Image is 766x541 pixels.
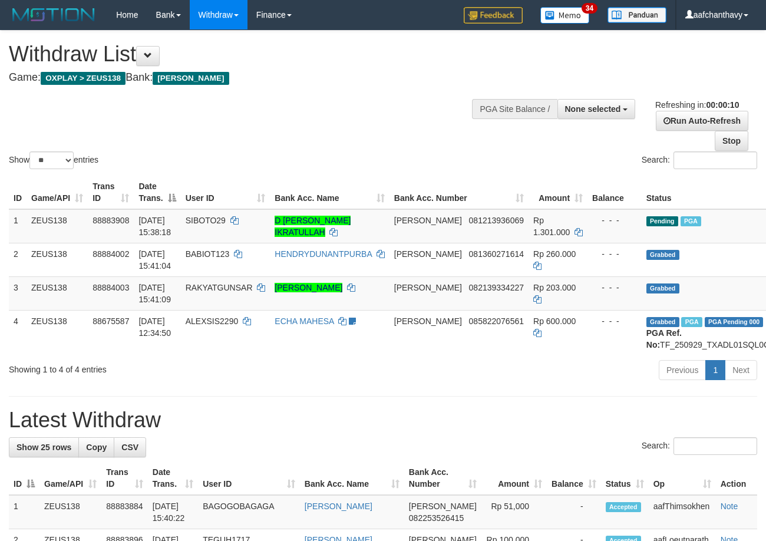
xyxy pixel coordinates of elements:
[86,443,107,452] span: Copy
[533,216,570,237] span: Rp 1.301.000
[394,216,462,225] span: [PERSON_NAME]
[9,42,499,66] h1: Withdraw List
[394,316,462,326] span: [PERSON_NAME]
[592,248,637,260] div: - - -
[275,283,342,292] a: [PERSON_NAME]
[9,310,27,355] td: 4
[469,216,524,225] span: Copy 081213936069 to clipboard
[186,216,226,225] span: SIBOTO29
[540,7,590,24] img: Button%20Memo.svg
[78,437,114,457] a: Copy
[114,437,146,457] a: CSV
[88,176,134,209] th: Trans ID: activate to sort column ascending
[93,216,129,225] span: 88883908
[565,104,621,114] span: None selected
[41,72,126,85] span: OXPLAY > ZEUS138
[642,151,757,169] label: Search:
[646,328,682,349] b: PGA Ref. No:
[198,495,300,529] td: BAGOGOBAGAGA
[533,283,576,292] span: Rp 203.000
[705,317,764,327] span: PGA Pending
[656,111,748,131] a: Run Auto-Refresh
[529,176,587,209] th: Amount: activate to sort column ascending
[9,151,98,169] label: Show entries
[592,282,637,293] div: - - -
[9,176,27,209] th: ID
[9,209,27,243] td: 1
[138,316,171,338] span: [DATE] 12:34:50
[27,176,88,209] th: Game/API: activate to sort column ascending
[27,209,88,243] td: ZEUS138
[469,316,524,326] span: Copy 085822076561 to clipboard
[148,461,198,495] th: Date Trans.: activate to sort column ascending
[655,100,739,110] span: Refreshing in:
[469,283,524,292] span: Copy 082139334227 to clipboard
[705,360,725,380] a: 1
[646,250,679,260] span: Grabbed
[649,495,716,529] td: aafThimsokhen
[681,317,702,327] span: Marked by aafpengsreynich
[464,7,523,24] img: Feedback.jpg
[305,502,372,511] a: [PERSON_NAME]
[547,495,601,529] td: -
[716,461,757,495] th: Action
[557,99,636,119] button: None selected
[582,3,597,14] span: 34
[646,283,679,293] span: Grabbed
[186,283,253,292] span: RAKYATGUNSAR
[270,176,389,209] th: Bank Acc. Name: activate to sort column ascending
[673,151,757,169] input: Search:
[659,360,706,380] a: Previous
[275,249,372,259] a: HENDRYDUNANTPURBA
[153,72,229,85] span: [PERSON_NAME]
[9,72,499,84] h4: Game: Bank:
[138,216,171,237] span: [DATE] 15:38:18
[547,461,601,495] th: Balance: activate to sort column ascending
[9,243,27,276] td: 2
[601,461,649,495] th: Status: activate to sort column ascending
[101,461,147,495] th: Trans ID: activate to sort column ascending
[481,461,547,495] th: Amount: activate to sort column ascending
[300,461,404,495] th: Bank Acc. Name: activate to sort column ascending
[606,502,641,512] span: Accepted
[186,316,239,326] span: ALEXSIS2290
[93,249,129,259] span: 88884002
[592,215,637,226] div: - - -
[39,495,101,529] td: ZEUS138
[9,495,39,529] td: 1
[394,283,462,292] span: [PERSON_NAME]
[9,461,39,495] th: ID: activate to sort column descending
[186,249,230,259] span: BABIOT123
[9,437,79,457] a: Show 25 rows
[16,443,71,452] span: Show 25 rows
[469,249,524,259] span: Copy 081360271614 to clipboard
[39,461,101,495] th: Game/API: activate to sort column ascending
[721,502,738,511] a: Note
[592,315,637,327] div: - - -
[404,461,481,495] th: Bank Acc. Number: activate to sort column ascending
[9,6,98,24] img: MOTION_logo.png
[275,316,334,326] a: ECHA MAHESA
[93,283,129,292] span: 88884003
[121,443,138,452] span: CSV
[681,216,701,226] span: Marked by aafanarl
[148,495,198,529] td: [DATE] 15:40:22
[673,437,757,455] input: Search:
[533,249,576,259] span: Rp 260.000
[607,7,666,23] img: panduan.png
[472,99,557,119] div: PGA Site Balance /
[533,316,576,326] span: Rp 600.000
[481,495,547,529] td: Rp 51,000
[9,359,311,375] div: Showing 1 to 4 of 4 entries
[275,216,351,237] a: D [PERSON_NAME] IKRATULLAH
[715,131,748,151] a: Stop
[649,461,716,495] th: Op: activate to sort column ascending
[646,216,678,226] span: Pending
[394,249,462,259] span: [PERSON_NAME]
[642,437,757,455] label: Search:
[27,243,88,276] td: ZEUS138
[138,283,171,304] span: [DATE] 15:41:09
[725,360,757,380] a: Next
[389,176,529,209] th: Bank Acc. Number: activate to sort column ascending
[29,151,74,169] select: Showentries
